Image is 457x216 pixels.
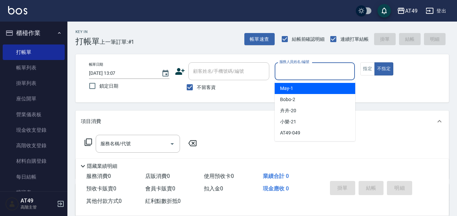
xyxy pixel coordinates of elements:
a: 打帳單 [3,44,65,60]
button: 櫃檯作業 [3,24,65,42]
label: 帳單日期 [89,62,103,67]
span: 扣入金 0 [204,185,223,192]
span: 業績合計 0 [263,173,289,179]
button: 指定 [360,62,375,75]
input: YYYY/MM/DD hh:mm [89,68,155,79]
p: 隱藏業績明細 [87,163,117,170]
span: 會員卡販賣 0 [145,185,175,192]
span: 紅利點數折抵 0 [145,198,181,204]
button: 不指定 [374,62,393,75]
a: 現金收支登錄 [3,122,65,138]
div: AT49 [405,7,418,15]
h2: Key In [75,30,100,34]
label: 服務人員姓名/編號 [279,59,309,64]
span: May -1 [280,85,293,92]
button: 登出 [423,5,449,17]
span: 連續打單結帳 [340,36,369,43]
span: 鎖定日期 [99,83,118,90]
span: 現金應收 0 [263,185,289,192]
span: 店販消費 0 [145,173,170,179]
h3: 打帳單 [75,37,100,46]
a: 座位開單 [3,91,65,106]
div: 項目消費 [75,111,449,132]
span: AT49 -049 [280,129,300,136]
span: 不留客資 [197,84,216,91]
span: 小樂 -21 [280,118,296,125]
a: 排班表 [3,185,65,200]
a: 每日結帳 [3,169,65,185]
span: 卉卉 -20 [280,107,296,114]
button: 帳單速查 [244,33,275,45]
h5: AT49 [21,197,55,204]
span: 服務消費 0 [86,173,111,179]
button: Choose date, selected date is 2025-08-19 [157,65,174,82]
span: 結帳前確認明細 [292,36,325,43]
a: 營業儀表板 [3,107,65,122]
button: Open [167,138,178,149]
span: Bobo -2 [280,96,295,103]
img: Person [5,197,19,211]
span: 預收卡販賣 0 [86,185,116,192]
span: 其他付款方式 0 [86,198,122,204]
span: 上一筆訂單:#1 [100,38,134,46]
a: 帳單列表 [3,60,65,75]
button: AT49 [394,4,420,18]
span: 使用預收卡 0 [204,173,234,179]
p: 高階主管 [21,204,55,210]
a: 高階收支登錄 [3,138,65,153]
a: 掛單列表 [3,75,65,91]
a: 材料自購登錄 [3,153,65,169]
p: 項目消費 [81,118,101,125]
button: save [377,4,391,18]
img: Logo [8,6,27,14]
